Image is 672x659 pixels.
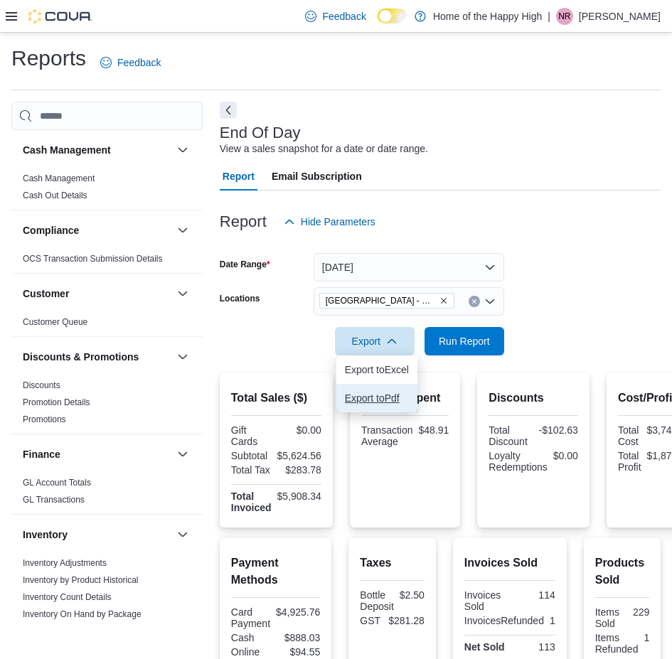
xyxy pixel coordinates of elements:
h3: Discounts & Promotions [23,350,139,364]
a: Customer Queue [23,317,87,327]
div: Discounts & Promotions [11,377,203,434]
h2: Discounts [489,390,578,407]
span: Export [343,327,406,355]
button: Inventory [23,527,171,542]
button: [DATE] [314,253,504,282]
div: Invoices Sold [464,589,507,612]
h1: Reports [11,44,86,73]
div: 113 [513,641,555,653]
strong: Total Invoiced [231,491,272,513]
h3: Finance [23,447,60,461]
h3: Compliance [23,223,79,237]
span: Promotion Details [23,397,90,408]
span: GL Transactions [23,494,85,505]
button: Clear input [469,296,480,307]
h3: Inventory [23,527,68,542]
div: $283.78 [279,464,321,476]
button: Cash Management [23,143,171,157]
span: Promotions [23,414,66,425]
span: [GEOGRAPHIC_DATA] - Cornerstone - Fire & Flower [326,294,437,308]
div: 1 [644,632,649,643]
a: GL Transactions [23,495,85,505]
button: Inventory [174,526,191,543]
button: Open list of options [484,296,496,307]
span: Hide Parameters [301,215,375,229]
div: Finance [11,474,203,514]
p: | [548,8,550,25]
a: OCS Transaction Submission Details [23,254,163,264]
div: Bottle Deposit [360,589,393,612]
span: Slave Lake - Cornerstone - Fire & Flower [319,293,454,309]
div: Compliance [11,250,203,273]
h2: Taxes [360,554,425,572]
span: Inventory by Product Historical [23,574,139,586]
strong: Net Sold [464,641,505,653]
span: Export to Excel [345,364,409,375]
h3: Cash Management [23,143,111,157]
a: Inventory On Hand by Package [23,609,142,619]
div: Items Sold [595,606,619,629]
div: $0.00 [553,450,578,461]
button: Compliance [23,223,171,237]
span: Cash Out Details [23,190,87,201]
span: Feedback [322,9,366,23]
div: Gift Cards [231,424,274,447]
div: View a sales snapshot for a date or date range. [220,141,428,156]
div: $94.55 [279,646,321,658]
div: 1 [550,615,555,626]
div: $48.91 [419,424,449,436]
button: Export [335,327,415,355]
span: Feedback [117,55,161,70]
a: Promotion Details [23,397,90,407]
a: GL Account Totals [23,478,91,488]
a: Inventory by Product Historical [23,575,139,585]
div: Customer [11,314,203,336]
div: $2.50 [400,589,425,601]
div: Total Profit [618,450,641,473]
button: Finance [23,447,171,461]
button: Cash Management [174,141,191,159]
p: Home of the Happy High [433,8,542,25]
div: 114 [513,589,555,601]
div: Transaction Average [361,424,413,447]
span: Export to Pdf [345,392,409,404]
p: [PERSON_NAME] [579,8,661,25]
button: Export toPdf [336,384,417,412]
label: Date Range [220,259,270,270]
h3: Customer [23,286,69,301]
h3: End Of Day [220,124,301,141]
span: Inventory Adjustments [23,557,107,569]
button: Export toExcel [336,355,417,384]
button: Customer [174,285,191,302]
div: -$102.63 [536,424,578,436]
h3: Report [220,213,267,230]
div: Nathaniel Reid [556,8,573,25]
img: Cova [28,9,92,23]
button: Discounts & Promotions [174,348,191,365]
button: Discounts & Promotions [23,350,171,364]
label: Locations [220,293,260,304]
div: Items Refunded [595,632,639,655]
span: Customer Queue [23,316,87,328]
button: Customer [23,286,171,301]
button: Remove Slave Lake - Cornerstone - Fire & Flower from selection in this group [439,296,448,305]
div: $888.03 [279,632,321,643]
div: 229 [625,606,649,618]
span: NR [558,8,570,25]
div: Cash [231,632,273,643]
div: Total Cost [618,424,641,447]
div: $5,908.34 [277,491,321,502]
button: Next [220,102,237,119]
div: $4,925.76 [276,606,320,618]
span: Inventory Count Details [23,591,112,603]
input: Dark Mode [378,9,407,23]
span: GL Account Totals [23,477,91,488]
div: Card Payment [231,606,270,629]
a: Discounts [23,380,60,390]
a: Feedback [95,48,166,77]
a: Inventory Count Details [23,592,112,602]
div: InvoicesRefunded [464,615,544,626]
button: Run Report [425,327,504,355]
div: Total Discount [489,424,530,447]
